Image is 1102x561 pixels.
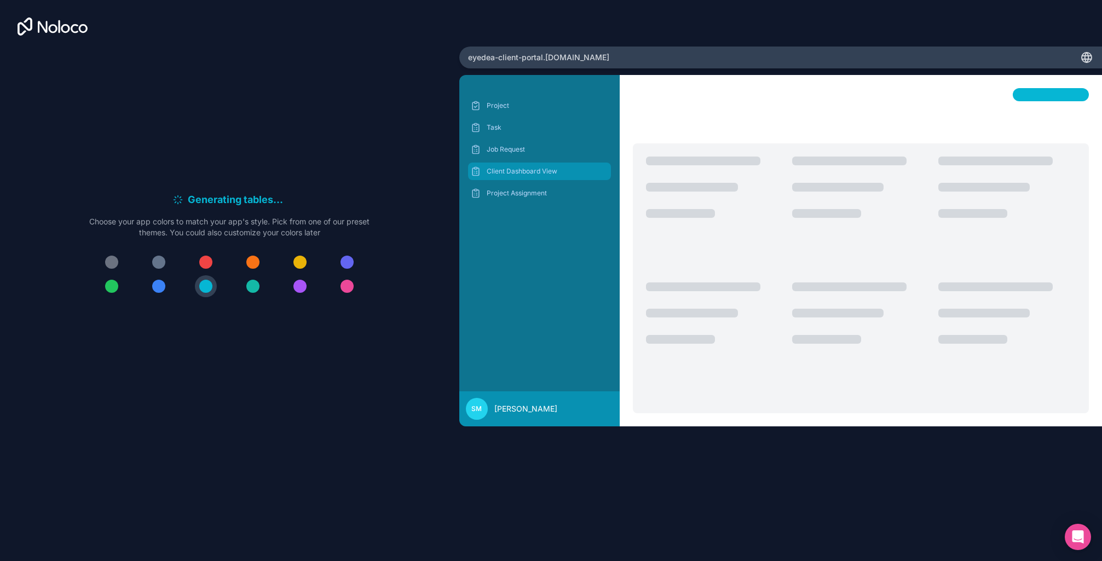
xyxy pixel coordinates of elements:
[273,192,276,207] span: .
[487,123,609,132] p: Task
[487,189,609,198] p: Project Assignment
[494,403,557,414] span: [PERSON_NAME]
[1065,524,1091,550] div: Open Intercom Messenger
[487,101,609,110] p: Project
[468,97,611,383] div: scrollable content
[89,216,370,238] p: Choose your app colors to match your app's style. Pick from one of our preset themes. You could a...
[487,145,609,154] p: Job Request
[487,167,609,176] p: Client Dashboard View
[468,52,609,63] span: eyedea-client-portal .[DOMAIN_NAME]
[471,404,482,413] span: SM
[188,192,286,207] h6: Generating tables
